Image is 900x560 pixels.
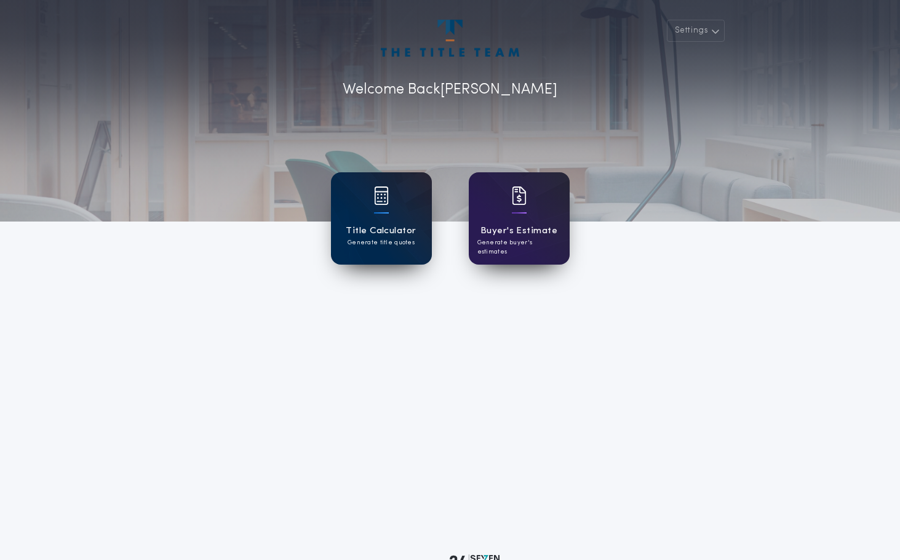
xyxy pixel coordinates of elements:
p: Generate title quotes [348,238,415,247]
a: card iconTitle CalculatorGenerate title quotes [331,172,432,265]
h1: Title Calculator [346,224,416,238]
p: Welcome Back [PERSON_NAME] [343,79,557,101]
img: account-logo [381,20,519,57]
a: card iconBuyer's EstimateGenerate buyer's estimates [469,172,570,265]
img: card icon [374,186,389,205]
h1: Buyer's Estimate [480,224,557,238]
button: Settings [667,20,725,42]
p: Generate buyer's estimates [477,238,561,257]
img: card icon [512,186,527,205]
